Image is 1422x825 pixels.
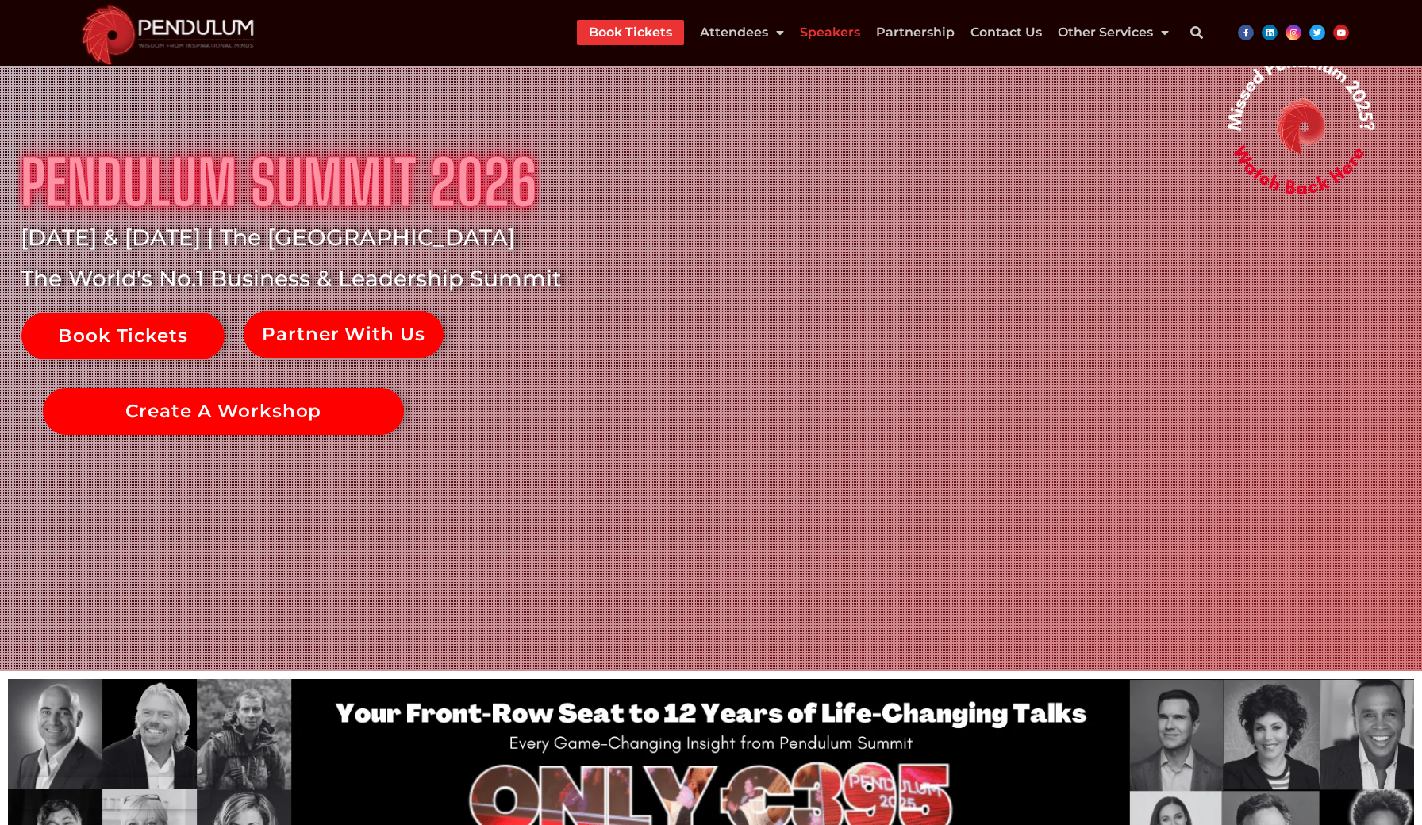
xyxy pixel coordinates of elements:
[700,20,784,45] a: Attendees
[244,311,444,358] a: Partner With Us
[970,20,1042,45] a: Contact Us
[21,313,225,359] a: Book Tickets
[589,20,672,45] a: Book Tickets
[876,20,955,45] a: Partnership
[1181,17,1213,48] div: Search
[16,777,210,809] iframe: Brevo live chat
[577,20,1169,45] nav: Menu
[21,261,567,297] rs-layer: The World's No.1 Business & Leadership Summit
[43,388,404,435] a: Create A Workshop
[1058,20,1169,45] a: Other Services
[800,20,860,45] a: Speakers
